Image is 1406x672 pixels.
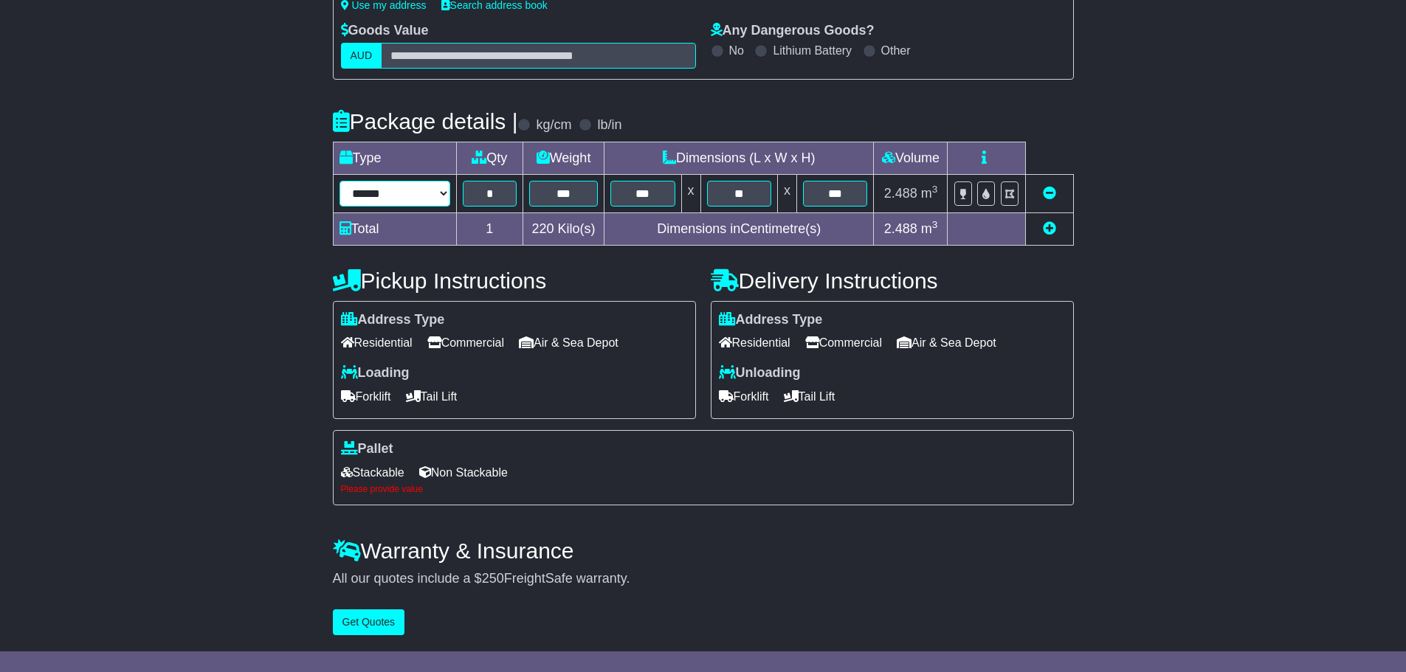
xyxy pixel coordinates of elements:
[711,269,1074,293] h4: Delivery Instructions
[341,23,429,39] label: Goods Value
[604,142,874,174] td: Dimensions (L x W x H)
[1043,221,1056,236] a: Add new item
[419,461,508,484] span: Non Stackable
[333,212,456,245] td: Total
[333,142,456,174] td: Type
[341,365,410,381] label: Loading
[536,117,571,134] label: kg/cm
[729,44,744,58] label: No
[341,385,391,408] span: Forklift
[711,23,875,39] label: Any Dangerous Goods?
[881,44,911,58] label: Other
[719,312,823,328] label: Address Type
[456,212,523,245] td: 1
[333,571,1074,587] div: All our quotes include a $ FreightSafe warranty.
[884,221,917,236] span: 2.488
[523,142,604,174] td: Weight
[523,212,604,245] td: Kilo(s)
[604,212,874,245] td: Dimensions in Centimetre(s)
[427,331,504,354] span: Commercial
[805,331,882,354] span: Commercial
[874,142,948,174] td: Volume
[341,484,1066,494] div: Please provide value
[773,44,852,58] label: Lithium Battery
[719,331,790,354] span: Residential
[333,538,1074,563] h4: Warranty & Insurance
[681,174,700,212] td: x
[921,221,938,236] span: m
[341,461,404,484] span: Stackable
[597,117,621,134] label: lb/in
[921,186,938,201] span: m
[519,331,618,354] span: Air & Sea Depot
[341,331,413,354] span: Residential
[482,571,504,586] span: 250
[333,269,696,293] h4: Pickup Instructions
[719,385,769,408] span: Forklift
[777,174,796,212] td: x
[719,365,801,381] label: Unloading
[341,43,382,69] label: AUD
[333,609,405,635] button: Get Quotes
[341,312,445,328] label: Address Type
[456,142,523,174] td: Qty
[532,221,554,236] span: 220
[341,441,393,457] label: Pallet
[932,219,938,230] sup: 3
[1043,186,1056,201] a: Remove this item
[333,109,518,134] h4: Package details |
[932,184,938,195] sup: 3
[884,186,917,201] span: 2.488
[897,331,996,354] span: Air & Sea Depot
[406,385,458,408] span: Tail Lift
[784,385,835,408] span: Tail Lift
